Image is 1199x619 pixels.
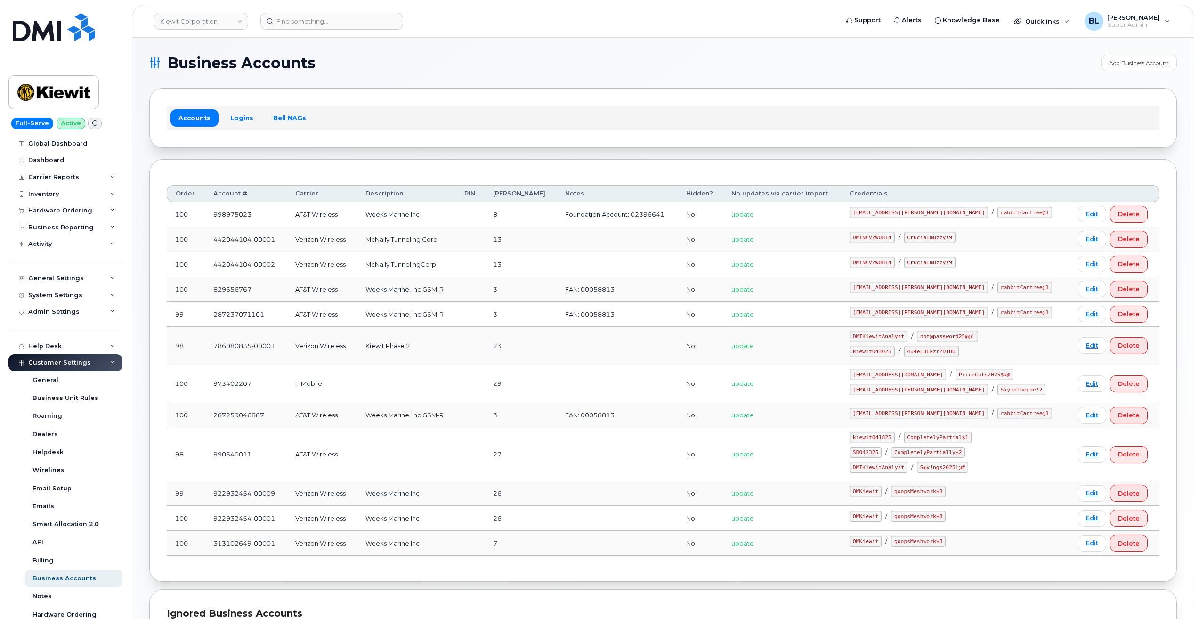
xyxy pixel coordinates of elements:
[557,185,678,202] th: Notes
[1118,514,1140,523] span: Delete
[731,411,754,419] span: update
[850,536,882,547] code: OMKiewit
[287,277,357,302] td: AT&T Wireless
[205,277,287,302] td: 829556767
[357,506,456,531] td: Weeks Marine Inc
[357,252,456,277] td: McNally TunnelingCorp
[850,447,882,458] code: SD042325
[170,109,219,126] a: Accounts
[287,185,357,202] th: Carrier
[485,227,557,252] td: 13
[850,384,988,395] code: [EMAIL_ADDRESS][PERSON_NAME][DOMAIN_NAME]
[899,433,900,440] span: /
[841,185,1069,202] th: Credentials
[885,537,887,545] span: /
[287,506,357,531] td: Verizon Wireless
[885,487,887,495] span: /
[167,302,205,327] td: 99
[731,539,754,547] span: update
[1110,375,1148,392] button: Delete
[265,109,314,126] a: Bell NAGs
[997,408,1052,419] code: rabbitCartree@1
[287,481,357,506] td: Verizon Wireless
[850,486,882,497] code: OMKiewit
[357,227,456,252] td: McNally Tunneling Corp
[1118,379,1140,388] span: Delete
[678,327,723,365] td: No
[850,207,988,218] code: [EMAIL_ADDRESS][PERSON_NAME][DOMAIN_NAME]
[1118,489,1140,498] span: Delete
[287,365,357,403] td: T-Mobile
[456,185,485,202] th: PIN
[850,462,907,473] code: DMIKiewitAnalyst
[287,327,357,365] td: Verizon Wireless
[357,302,456,327] td: Weeks Marine, Inc GSM-R
[357,277,456,302] td: Weeks Marine, Inc GSM-R
[167,506,205,531] td: 100
[678,403,723,428] td: No
[678,531,723,556] td: No
[557,403,678,428] td: FAN: 00058813
[205,227,287,252] td: 442044104-00001
[731,489,754,497] span: update
[678,365,723,403] td: No
[357,202,456,227] td: Weeks Marine Inc
[678,302,723,327] td: No
[1078,281,1106,297] a: Edit
[731,450,754,458] span: update
[485,531,557,556] td: 7
[557,302,678,327] td: FAN: 00058813
[1078,407,1106,424] a: Edit
[731,236,754,243] span: update
[1078,485,1106,502] a: Edit
[287,227,357,252] td: Verizon Wireless
[1110,306,1148,323] button: Delete
[1078,446,1106,463] a: Edit
[997,282,1052,293] code: rabbitCartree@1
[287,531,357,556] td: Verizon Wireless
[885,448,887,456] span: /
[850,257,894,268] code: DMINCVZW0814
[205,403,287,428] td: 287259046887
[678,428,723,481] td: No
[911,463,913,471] span: /
[1078,256,1106,272] a: Edit
[485,302,557,327] td: 3
[731,514,754,522] span: update
[205,302,287,327] td: 287237071101
[1078,375,1106,392] a: Edit
[850,369,946,380] code: [EMAIL_ADDRESS][DOMAIN_NAME]
[891,447,965,458] code: CompletelyPartially$2
[357,327,456,365] td: Kiewit Phase 2
[678,481,723,506] td: No
[678,227,723,252] td: No
[1118,260,1140,269] span: Delete
[911,332,913,340] span: /
[357,403,456,428] td: Weeks Marine, Inc GSM-R
[167,365,205,403] td: 100
[485,277,557,302] td: 3
[891,486,946,497] code: goopsMeshwork$8
[557,277,678,302] td: FAN: 00058813
[1110,510,1148,527] button: Delete
[485,252,557,277] td: 13
[205,202,287,227] td: 998975023
[1110,485,1148,502] button: Delete
[167,227,205,252] td: 100
[1110,231,1148,248] button: Delete
[850,282,988,293] code: [EMAIL_ADDRESS][PERSON_NAME][DOMAIN_NAME]
[992,385,994,393] span: /
[992,208,994,216] span: /
[731,342,754,350] span: update
[731,261,754,268] span: update
[1118,450,1140,459] span: Delete
[167,185,205,202] th: Order
[557,202,678,227] td: Foundation Account: 02396641
[205,428,287,481] td: 990540011
[287,202,357,227] td: AT&T Wireless
[678,277,723,302] td: No
[205,531,287,556] td: 313102649-00001
[1118,309,1140,318] span: Delete
[917,331,978,342] code: not@password25@@!
[992,283,994,291] span: /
